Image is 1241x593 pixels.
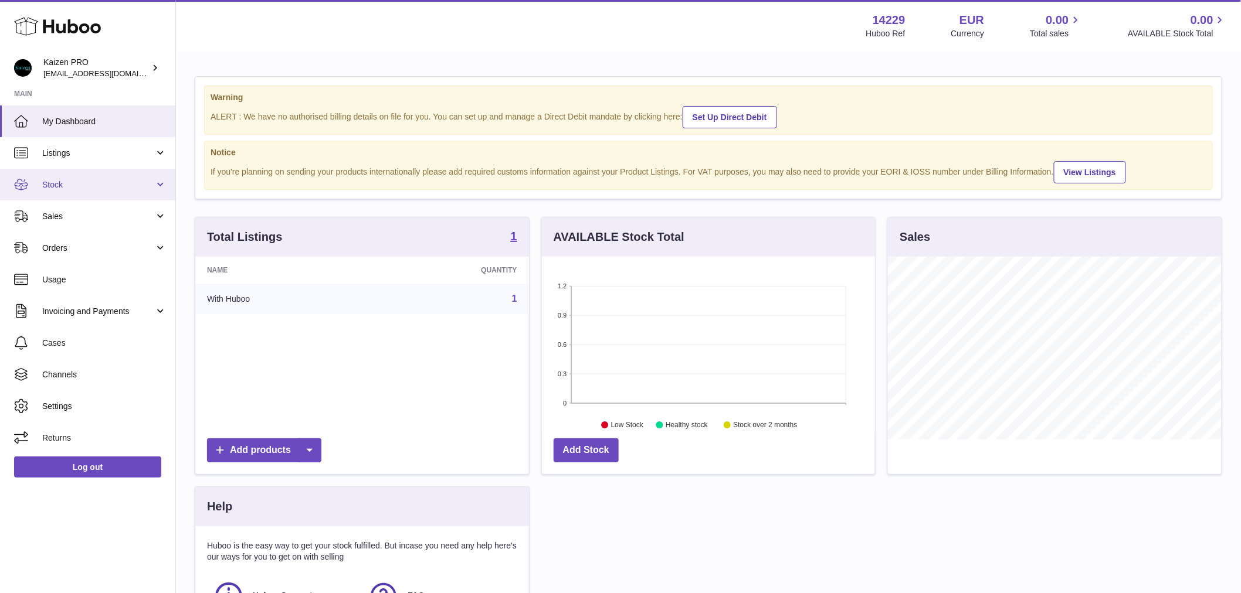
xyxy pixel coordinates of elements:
[959,12,984,28] strong: EUR
[1054,161,1126,183] a: View Listings
[207,499,232,514] h3: Help
[558,312,567,319] text: 0.9
[42,338,167,349] span: Cases
[207,229,283,245] h3: Total Listings
[558,370,567,377] text: 0.3
[207,540,517,563] p: Huboo is the easy way to get your stock fulfilled. But incase you need any help here's our ways f...
[42,179,154,190] span: Stock
[211,104,1206,128] div: ALERT : We have no authorised billing details on file for you. You can set up and manage a Direct...
[43,57,149,79] div: Kaizen PRO
[558,341,567,348] text: 0.6
[207,438,321,462] a: Add products
[1046,12,1069,28] span: 0.00
[1128,28,1227,39] span: AVAILABLE Stock Total
[951,28,985,39] div: Currency
[42,211,154,222] span: Sales
[43,69,172,78] span: [EMAIL_ADDRESS][DOMAIN_NAME]
[14,456,161,478] a: Log out
[866,28,906,39] div: Huboo Ref
[1191,12,1213,28] span: 0.00
[42,306,154,317] span: Invoicing and Payments
[683,106,777,128] a: Set Up Direct Debit
[563,400,567,407] text: 0
[733,421,797,430] text: Stock over 2 months
[42,401,167,412] span: Settings
[371,257,529,284] th: Quantity
[211,159,1206,183] div: If you're planning on sending your products internationally please add required customs informati...
[554,229,684,245] h3: AVAILABLE Stock Total
[511,230,517,244] a: 1
[558,282,567,289] text: 1.2
[14,59,32,77] img: internalAdmin-14229@internal.huboo.com
[1128,12,1227,39] a: 0.00 AVAILABLE Stock Total
[511,230,517,242] strong: 1
[42,116,167,127] span: My Dashboard
[611,421,644,430] text: Low Stock
[1030,28,1082,39] span: Total sales
[42,432,167,444] span: Returns
[873,12,906,28] strong: 14229
[666,421,708,430] text: Healthy stock
[211,92,1206,103] strong: Warning
[42,148,154,159] span: Listings
[195,257,371,284] th: Name
[554,438,619,462] a: Add Stock
[42,369,167,380] span: Channels
[1030,12,1082,39] a: 0.00 Total sales
[42,243,154,254] span: Orders
[211,147,1206,158] strong: Notice
[900,229,930,245] h3: Sales
[512,294,517,304] a: 1
[42,274,167,285] span: Usage
[195,284,371,314] td: With Huboo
